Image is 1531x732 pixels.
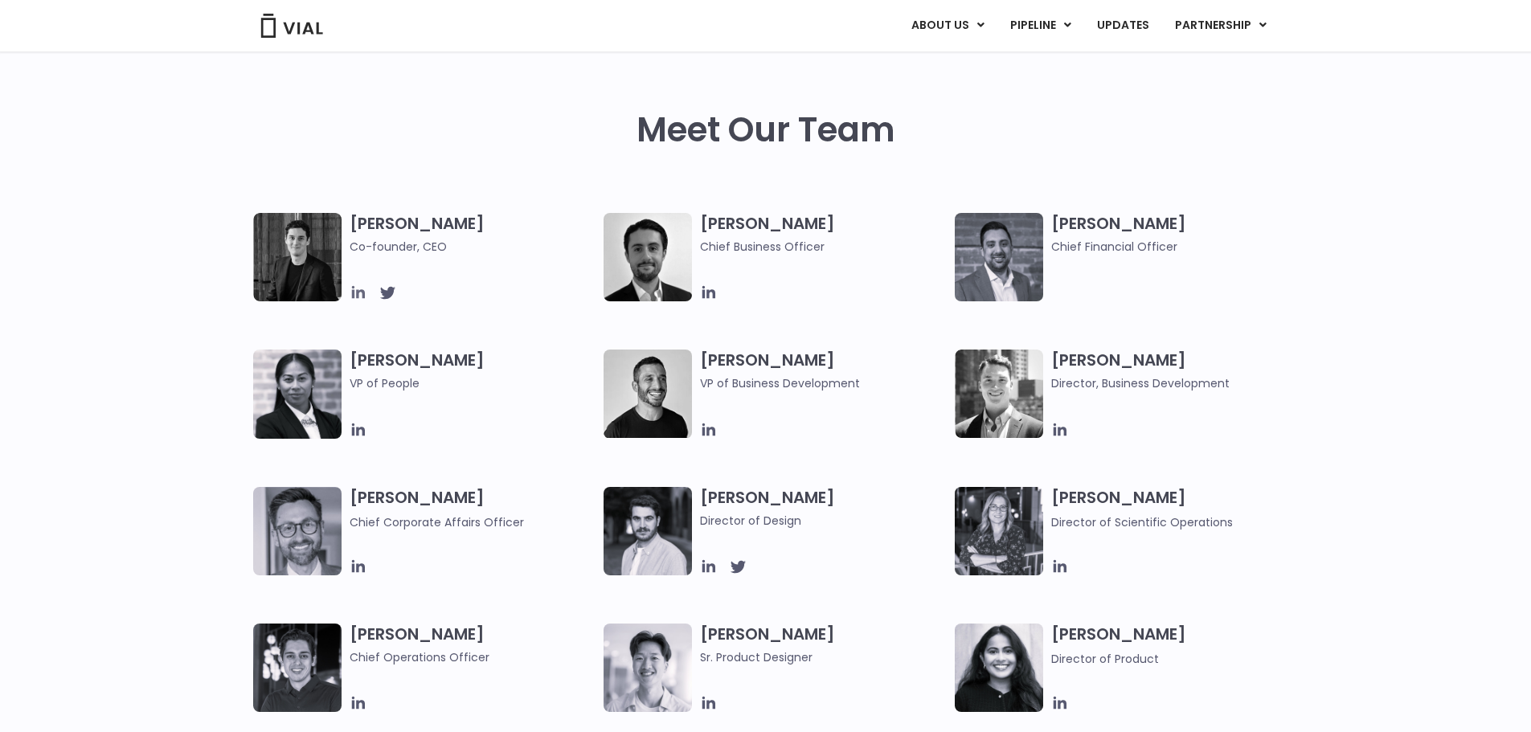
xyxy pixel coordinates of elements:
h3: [PERSON_NAME] [350,213,596,256]
img: Headshot of smiling man named Albert [604,487,692,575]
a: ABOUT USMenu Toggle [899,12,997,39]
h2: Meet Our Team [637,111,895,149]
span: Chief Financial Officer [1051,238,1298,256]
span: Chief Operations Officer [350,648,596,666]
img: Catie [253,350,342,439]
img: A black and white photo of a man smiling. [604,350,692,438]
h3: [PERSON_NAME] [1051,624,1298,668]
img: Headshot of smiling man named Josh [253,624,342,712]
h3: [PERSON_NAME] [350,350,596,415]
h3: [PERSON_NAME] [700,350,947,392]
img: Headshot of smiling man named Samir [955,213,1043,301]
span: Director, Business Development [1051,374,1298,392]
img: A black and white photo of a man in a suit attending a Summit. [253,213,342,301]
h3: [PERSON_NAME] [700,213,947,256]
img: Headshot of smiling woman named Sarah [955,487,1043,575]
span: Director of Scientific Operations [1051,514,1233,530]
a: PIPELINEMenu Toggle [997,12,1083,39]
h3: [PERSON_NAME] [1051,487,1298,531]
h3: [PERSON_NAME] [350,624,596,666]
h3: [PERSON_NAME] [350,487,596,531]
img: Paolo-M [253,487,342,575]
span: Director of Design [700,512,947,530]
a: PARTNERSHIPMenu Toggle [1162,12,1279,39]
span: Director of Product [1051,651,1159,667]
a: UPDATES [1084,12,1161,39]
img: A black and white photo of a smiling man in a suit at ARVO 2023. [955,350,1043,438]
h3: [PERSON_NAME] [1051,350,1298,392]
h3: [PERSON_NAME] [700,487,947,530]
img: Smiling woman named Dhruba [955,624,1043,712]
span: Sr. Product Designer [700,648,947,666]
span: Chief Business Officer [700,238,947,256]
img: Brennan [604,624,692,712]
span: Co-founder, CEO [350,238,596,256]
h3: [PERSON_NAME] [700,624,947,666]
span: VP of People [350,374,596,392]
img: Vial Logo [260,14,324,38]
span: VP of Business Development [700,374,947,392]
h3: [PERSON_NAME] [1051,213,1298,256]
span: Chief Corporate Affairs Officer [350,514,524,530]
img: A black and white photo of a man in a suit holding a vial. [604,213,692,301]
